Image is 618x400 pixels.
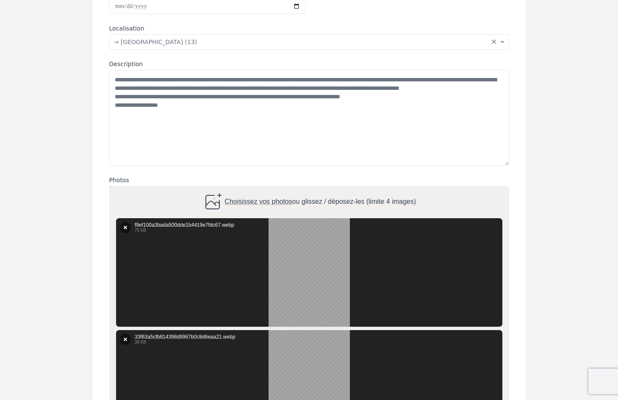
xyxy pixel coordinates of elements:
[109,60,509,68] label: Description
[109,24,509,33] label: Localisation
[491,38,498,46] span: Clear all
[109,176,509,184] label: Photos
[202,192,416,212] div: ou glissez / déposez-les (limite 4 images)
[224,198,292,206] span: Choisissez vos photos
